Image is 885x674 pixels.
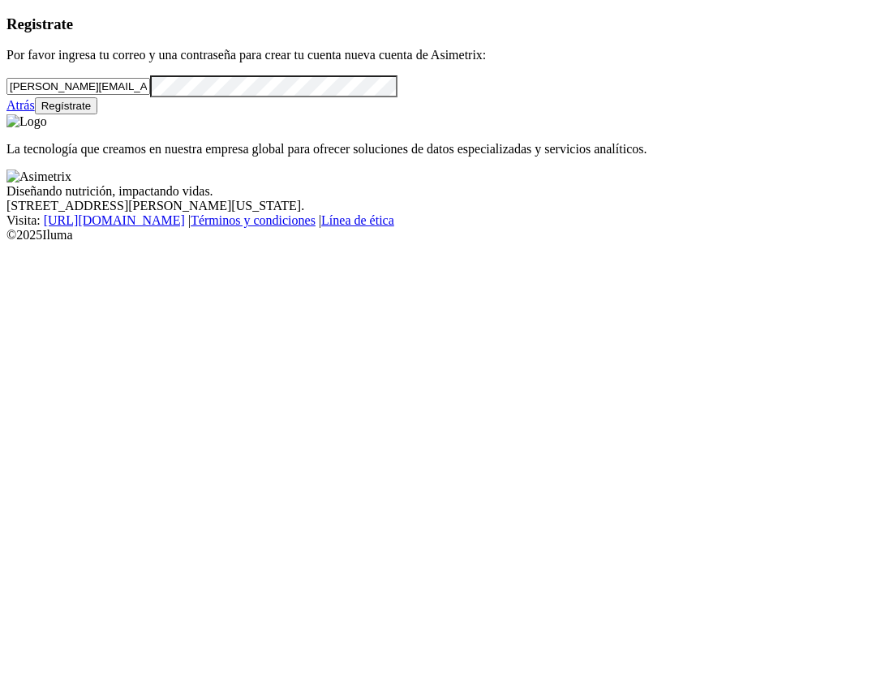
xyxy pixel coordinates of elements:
div: [STREET_ADDRESS][PERSON_NAME][US_STATE]. [6,199,879,213]
p: Por favor ingresa tu correo y una contraseña para crear tu cuenta nueva cuenta de Asimetrix: [6,48,879,62]
button: Regístrate [35,97,98,114]
a: Atrás [6,98,35,112]
div: Visita : | | [6,213,879,228]
input: Tu correo [6,78,150,95]
h3: Registrate [6,15,879,33]
p: La tecnología que creamos en nuestra empresa global para ofrecer soluciones de datos especializad... [6,142,879,157]
img: Logo [6,114,47,129]
div: Diseñando nutrición, impactando vidas. [6,184,879,199]
div: © 2025 Iluma [6,228,879,243]
a: [URL][DOMAIN_NAME] [44,213,185,227]
a: Línea de ética [321,213,394,227]
img: Asimetrix [6,170,71,184]
a: Términos y condiciones [191,213,316,227]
